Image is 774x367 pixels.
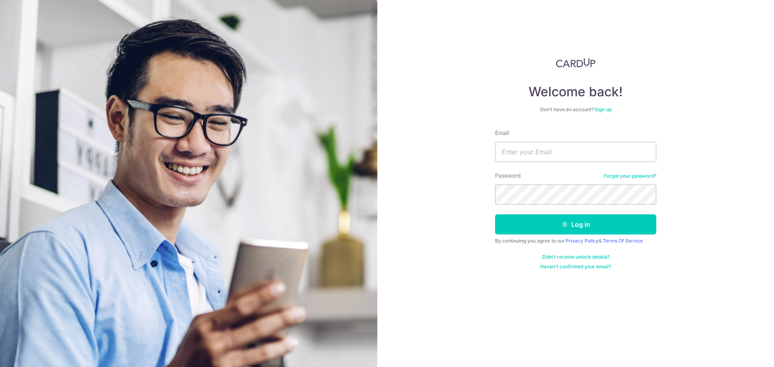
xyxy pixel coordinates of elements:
input: Enter your Email [495,142,656,162]
div: By continuing you agree to our & [495,238,656,244]
a: Terms Of Service [603,238,643,244]
button: Log in [495,214,656,234]
a: Didn't receive unlock details? [542,254,610,260]
a: Sign up [595,106,612,112]
div: Don’t have an account? [495,106,656,113]
h4: Welcome back! [495,84,656,100]
a: Haven't confirmed your email? [540,263,611,270]
label: Password [495,172,521,180]
a: Privacy Policy [566,238,599,244]
img: CardUp Logo [556,58,595,68]
label: Email [495,129,509,137]
a: Forgot your password? [604,173,656,179]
